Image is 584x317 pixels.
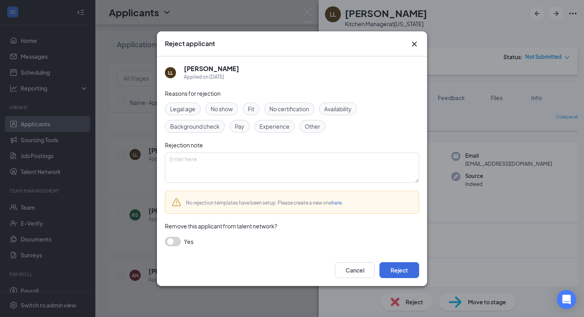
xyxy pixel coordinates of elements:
[335,262,375,278] button: Cancel
[248,104,254,113] span: Fit
[186,200,343,206] span: No rejection templates have been setup. Please create a new one .
[379,262,419,278] button: Reject
[170,104,195,113] span: Legal age
[170,122,220,131] span: Background check
[168,69,173,76] div: LL
[269,104,309,113] span: No certification
[165,141,203,149] span: Rejection note
[332,200,342,206] a: here
[235,122,244,131] span: Pay
[165,90,220,97] span: Reasons for rejection
[172,197,181,207] svg: Warning
[259,122,290,131] span: Experience
[165,39,215,48] h3: Reject applicant
[324,104,352,113] span: Availability
[184,237,193,246] span: Yes
[410,39,419,49] svg: Cross
[305,122,320,131] span: Other
[410,39,419,49] button: Close
[184,64,239,73] h5: [PERSON_NAME]
[557,290,576,309] div: Open Intercom Messenger
[184,73,239,81] div: Applied on [DATE]
[165,222,277,230] span: Remove this applicant from talent network?
[211,104,233,113] span: No show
